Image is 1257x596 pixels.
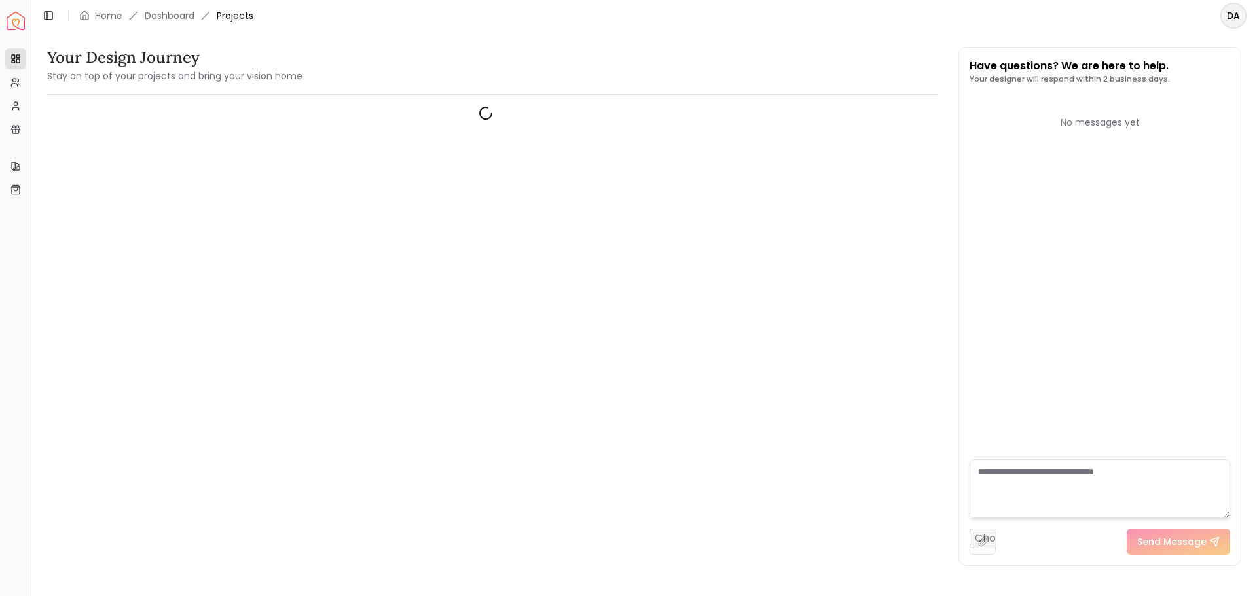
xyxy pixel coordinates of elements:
[95,9,122,22] a: Home
[7,12,25,30] img: Spacejoy Logo
[47,69,302,82] small: Stay on top of your projects and bring your vision home
[47,47,302,68] h3: Your Design Journey
[970,74,1170,84] p: Your designer will respond within 2 business days.
[145,9,194,22] a: Dashboard
[970,58,1170,74] p: Have questions? We are here to help.
[1222,4,1245,27] span: DA
[217,9,253,22] span: Projects
[970,116,1230,129] div: No messages yet
[7,12,25,30] a: Spacejoy
[1220,3,1247,29] button: DA
[79,9,253,22] nav: breadcrumb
